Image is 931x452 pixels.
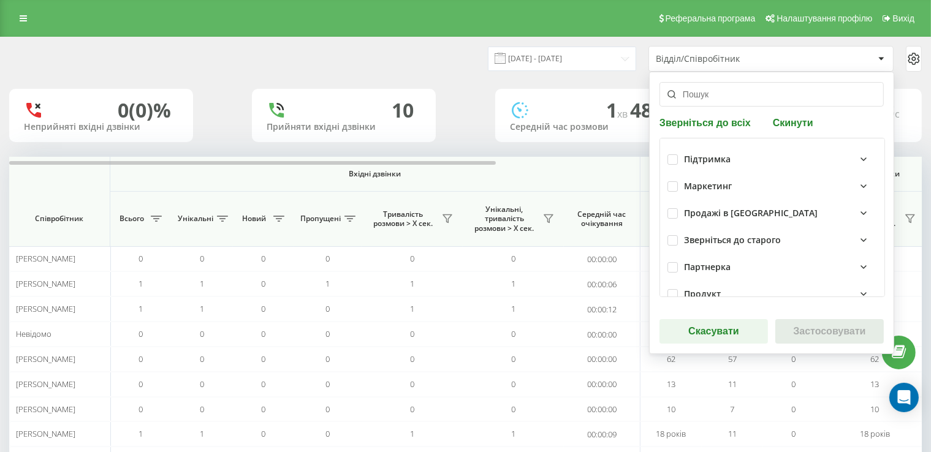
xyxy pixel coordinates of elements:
[684,234,781,246] font: Зверніться до старого
[587,304,617,315] font: 00:00:12
[792,428,796,439] font: 0
[510,121,609,132] font: Середній час розмови
[511,353,515,364] font: 0
[262,328,266,339] font: 0
[587,404,617,415] font: 00:00:00
[200,278,205,289] font: 1
[728,353,737,364] font: 57
[474,204,534,233] font: Унікальні, тривалість розмови > Х сек.
[267,121,376,132] font: Прийняти вхідні дзвінки
[200,404,205,415] font: 0
[656,53,740,64] font: Відділ/Співробітник
[873,97,895,123] font: 13
[139,303,143,314] font: 1
[139,328,143,339] font: 0
[200,303,205,314] font: 1
[139,428,143,439] font: 1
[667,404,675,415] font: 10
[659,82,884,107] input: Пошук
[587,329,617,340] font: 00:00:00
[511,404,515,415] font: 0
[684,261,731,273] font: Партнерка
[410,379,414,390] font: 0
[24,121,140,132] font: Неприйняті вхідні дзвінки
[262,303,266,314] font: 0
[178,213,213,224] font: Унікальні
[667,379,675,390] font: 13
[773,118,813,128] font: Скинути
[728,379,737,390] font: 11
[392,97,414,123] font: 10
[326,278,330,289] font: 1
[410,253,414,264] font: 0
[860,428,890,439] font: 18 років
[139,353,143,364] font: 0
[659,118,751,128] font: Зверніться до всіх
[587,279,617,290] font: 00:00:06
[200,328,205,339] font: 0
[16,278,75,289] font: [PERSON_NAME]
[326,379,330,390] font: 0
[410,328,414,339] font: 0
[587,379,617,390] font: 00:00:00
[262,278,266,289] font: 0
[511,328,515,339] font: 0
[775,319,884,344] button: Застосовувати
[349,168,401,179] font: Вхідні дзвінки
[16,253,75,264] font: [PERSON_NAME]
[684,207,818,219] font: Продажі в [GEOGRAPHIC_DATA]
[606,97,617,123] font: 1
[792,379,796,390] font: 0
[326,253,330,264] font: 0
[630,97,652,123] font: 48
[871,353,880,364] font: 62
[16,303,75,314] font: [PERSON_NAME]
[16,379,75,390] font: [PERSON_NAME]
[410,404,414,415] font: 0
[511,278,515,289] font: 1
[120,213,144,224] font: Всього
[511,253,515,264] font: 0
[326,404,330,415] font: 0
[326,353,330,364] font: 0
[666,13,756,23] font: Реферальна програма
[139,278,143,289] font: 1
[511,379,515,390] font: 0
[511,428,515,439] font: 1
[200,379,205,390] font: 0
[684,180,732,192] font: Маркетинг
[688,326,739,336] font: Скасувати
[262,253,266,264] font: 0
[16,404,75,415] font: [PERSON_NAME]
[728,428,737,439] font: 11
[16,353,75,364] font: [PERSON_NAME]
[684,288,721,299] font: Продукт
[410,353,414,364] font: 0
[300,213,341,224] font: Пропущені
[118,97,129,123] font: 0
[777,13,872,23] font: Налаштування профілю
[792,404,796,415] font: 0
[200,428,205,439] font: 1
[893,13,914,23] font: Вихід
[659,116,754,128] button: Зверніться до всіх
[36,213,84,224] font: Співробітник
[326,303,330,314] font: 0
[373,209,433,229] font: Тривалість розмови > Х сек.
[578,209,626,229] font: Середній час очікування
[410,428,414,439] font: 1
[889,383,919,412] div: Відкрити Intercom Messenger
[792,353,796,364] font: 0
[262,404,266,415] font: 0
[871,379,880,390] font: 13
[511,303,515,314] font: 1
[656,428,686,439] font: 18 років
[871,404,880,415] font: 10
[262,379,266,390] font: 0
[731,404,735,415] font: 7
[129,97,171,123] font: (0)%
[684,153,731,165] font: Підтримка
[587,254,617,265] font: 00:00:00
[617,107,628,121] font: хв
[262,353,266,364] font: 0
